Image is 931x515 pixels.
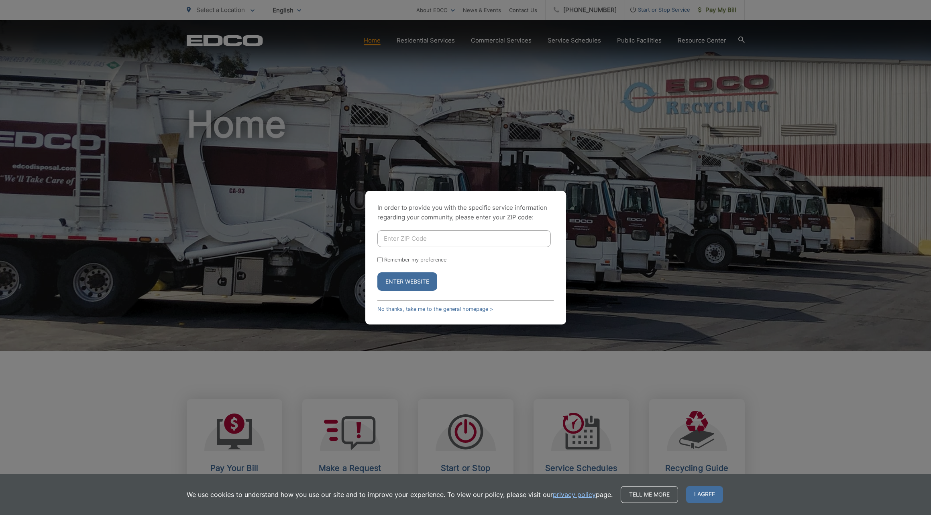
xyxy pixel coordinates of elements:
a: privacy policy [553,490,596,499]
a: No thanks, take me to the general homepage > [377,306,493,312]
p: We use cookies to understand how you use our site and to improve your experience. To view our pol... [187,490,613,499]
a: Tell me more [621,486,678,503]
span: I agree [686,486,723,503]
p: In order to provide you with the specific service information regarding your community, please en... [377,203,554,222]
label: Remember my preference [384,257,446,263]
input: Enter ZIP Code [377,230,551,247]
button: Enter Website [377,272,437,291]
